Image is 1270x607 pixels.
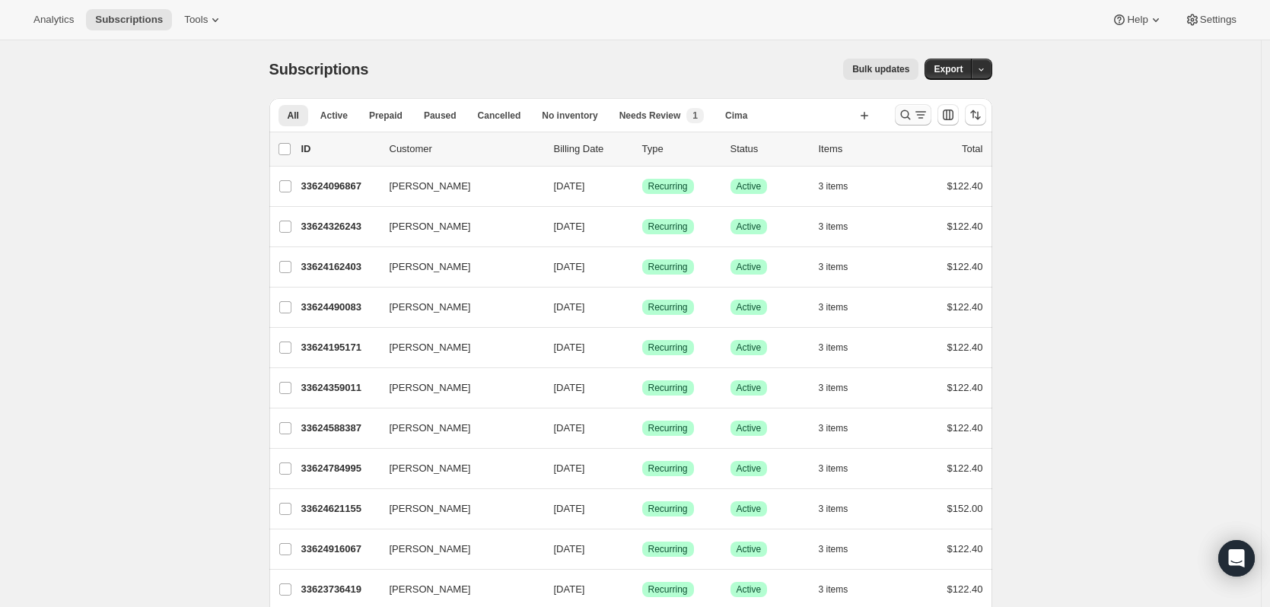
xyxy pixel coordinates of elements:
[648,462,688,475] span: Recurring
[819,543,848,555] span: 3 items
[947,583,983,595] span: $122.40
[819,377,865,399] button: 3 items
[320,110,348,122] span: Active
[947,382,983,393] span: $122.40
[301,458,983,479] div: 33624784995[PERSON_NAME][DATE]SuccessRecurringSuccessActive3 items$122.40
[554,543,585,555] span: [DATE]
[301,259,377,275] p: 33624162403
[937,104,959,126] button: Customize table column order and visibility
[380,376,533,400] button: [PERSON_NAME]
[554,422,585,434] span: [DATE]
[925,59,972,80] button: Export
[648,221,688,233] span: Recurring
[301,176,983,197] div: 33624096867[PERSON_NAME][DATE]SuccessRecurringSuccessActive3 items$122.40
[725,110,747,122] span: Cima
[380,215,533,239] button: [PERSON_NAME]
[947,261,983,272] span: $122.40
[380,577,533,602] button: [PERSON_NAME]
[619,110,681,122] span: Needs Review
[554,382,585,393] span: [DATE]
[554,342,585,353] span: [DATE]
[852,105,877,126] button: Create new view
[1176,9,1246,30] button: Settings
[301,501,377,516] p: 33624621155
[962,141,982,157] p: Total
[737,462,762,475] span: Active
[380,416,533,440] button: [PERSON_NAME]
[269,61,369,78] span: Subscriptions
[390,542,471,557] span: [PERSON_NAME]
[301,141,983,157] div: IDCustomerBilling DateTypeStatusItemsTotal
[692,110,698,122] span: 1
[819,382,848,394] span: 3 items
[380,456,533,481] button: [PERSON_NAME]
[301,219,377,234] p: 33624326243
[819,342,848,354] span: 3 items
[301,582,377,597] p: 33623736419
[947,342,983,353] span: $122.40
[554,141,630,157] p: Billing Date
[737,180,762,192] span: Active
[737,301,762,313] span: Active
[390,219,471,234] span: [PERSON_NAME]
[1200,14,1237,26] span: Settings
[819,176,865,197] button: 3 items
[301,141,377,157] p: ID
[33,14,74,26] span: Analytics
[737,583,762,596] span: Active
[380,497,533,521] button: [PERSON_NAME]
[301,421,377,436] p: 33624588387
[554,583,585,595] span: [DATE]
[380,537,533,561] button: [PERSON_NAME]
[648,422,688,434] span: Recurring
[390,461,471,476] span: [PERSON_NAME]
[175,9,232,30] button: Tools
[424,110,457,122] span: Paused
[737,221,762,233] span: Active
[301,461,377,476] p: 33624784995
[390,501,471,516] span: [PERSON_NAME]
[819,141,895,157] div: Items
[819,458,865,479] button: 3 items
[819,337,865,358] button: 3 items
[730,141,807,157] p: Status
[369,110,403,122] span: Prepaid
[390,300,471,315] span: [PERSON_NAME]
[554,503,585,514] span: [DATE]
[965,104,986,126] button: Sort the results
[843,59,918,80] button: Bulk updates
[301,337,983,358] div: 33624195171[PERSON_NAME][DATE]SuccessRecurringSuccessActive3 items$122.40
[380,335,533,360] button: [PERSON_NAME]
[478,110,521,122] span: Cancelled
[554,221,585,232] span: [DATE]
[380,255,533,279] button: [PERSON_NAME]
[819,297,865,318] button: 3 items
[819,503,848,515] span: 3 items
[648,180,688,192] span: Recurring
[390,259,471,275] span: [PERSON_NAME]
[648,503,688,515] span: Recurring
[390,582,471,597] span: [PERSON_NAME]
[301,579,983,600] div: 33623736419[PERSON_NAME][DATE]SuccessRecurringSuccessActive3 items$122.40
[737,543,762,555] span: Active
[947,180,983,192] span: $122.40
[648,543,688,555] span: Recurring
[819,579,865,600] button: 3 items
[1103,9,1172,30] button: Help
[947,543,983,555] span: $122.40
[301,297,983,318] div: 33624490083[PERSON_NAME][DATE]SuccessRecurringSuccessActive3 items$122.40
[648,583,688,596] span: Recurring
[947,422,983,434] span: $122.40
[819,418,865,439] button: 3 items
[301,179,377,194] p: 33624096867
[819,256,865,278] button: 3 items
[301,300,377,315] p: 33624490083
[819,221,848,233] span: 3 items
[819,539,865,560] button: 3 items
[819,498,865,520] button: 3 items
[819,583,848,596] span: 3 items
[934,63,963,75] span: Export
[648,382,688,394] span: Recurring
[390,340,471,355] span: [PERSON_NAME]
[380,174,533,199] button: [PERSON_NAME]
